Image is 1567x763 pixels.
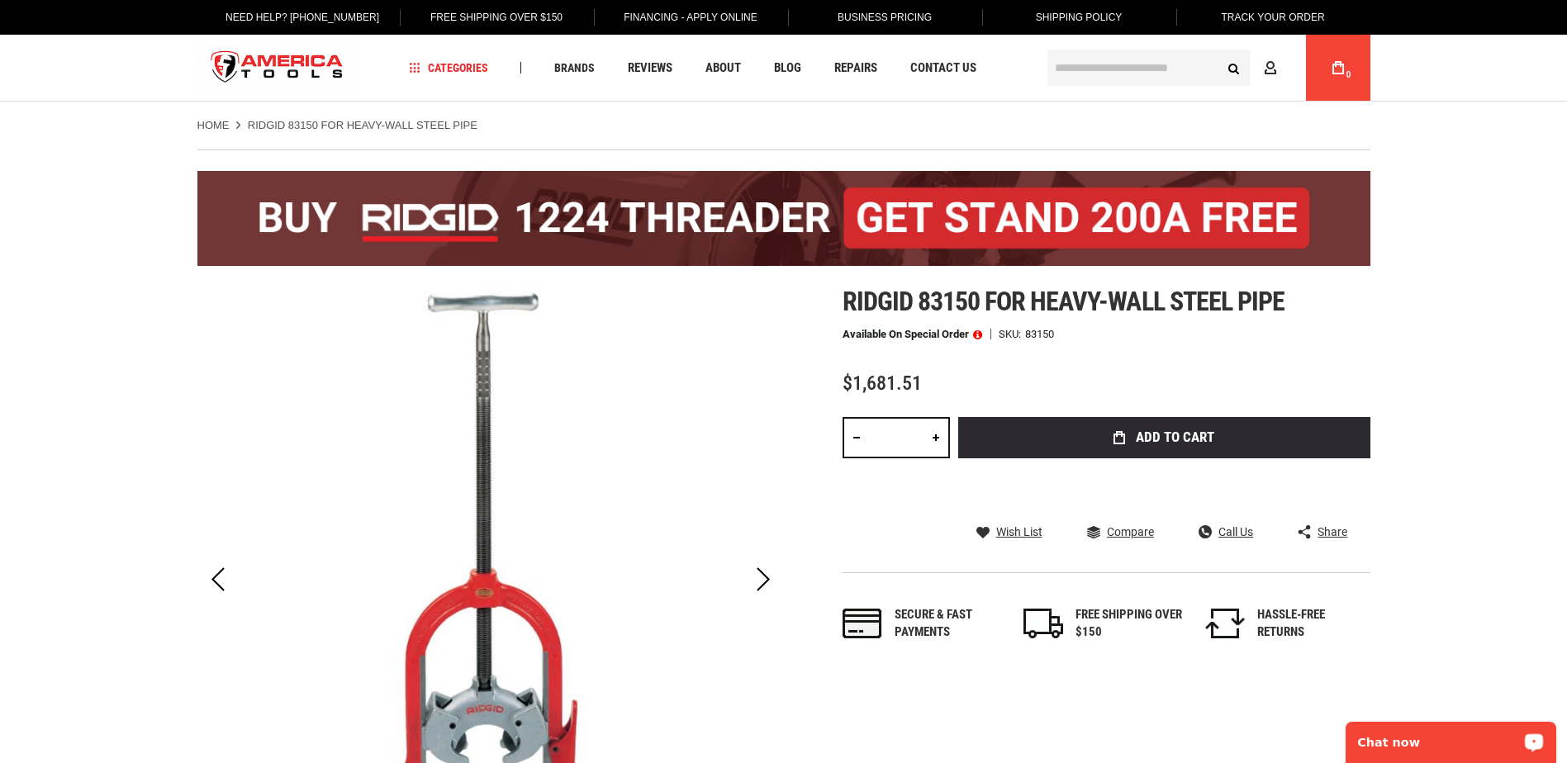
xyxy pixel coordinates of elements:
[1076,606,1183,642] div: FREE SHIPPING OVER $150
[1107,526,1154,538] span: Compare
[903,57,984,79] a: Contact Us
[767,57,809,79] a: Blog
[1136,430,1214,444] span: Add to Cart
[1218,52,1250,83] button: Search
[1023,609,1063,638] img: shipping
[401,57,496,79] a: Categories
[197,171,1370,266] img: BOGO: Buy the RIDGID® 1224 Threader (26092), get the 92467 200A Stand FREE!
[1087,524,1154,539] a: Compare
[628,62,672,74] span: Reviews
[1205,609,1245,638] img: returns
[834,62,877,74] span: Repairs
[895,606,1002,642] div: Secure & fast payments
[1218,526,1253,538] span: Call Us
[1199,524,1253,539] a: Call Us
[996,526,1042,538] span: Wish List
[843,286,1285,317] span: Ridgid 83150 for heavy-wall steel pipe
[1318,526,1347,538] span: Share
[197,37,358,99] a: store logo
[910,62,976,74] span: Contact Us
[976,524,1042,539] a: Wish List
[197,118,230,133] a: Home
[1322,35,1354,101] a: 0
[1257,606,1365,642] div: HASSLE-FREE RETURNS
[705,62,741,74] span: About
[554,62,595,73] span: Brands
[1025,329,1054,339] div: 83150
[958,417,1370,458] button: Add to Cart
[547,57,602,79] a: Brands
[827,57,885,79] a: Repairs
[409,62,488,73] span: Categories
[843,329,982,340] p: Available on Special Order
[843,609,882,638] img: payments
[197,37,358,99] img: America Tools
[955,463,1374,511] iframe: Secure express checkout frame
[1036,12,1123,23] span: Shipping Policy
[620,57,680,79] a: Reviews
[843,372,922,395] span: $1,681.51
[698,57,748,79] a: About
[774,62,801,74] span: Blog
[1346,70,1351,79] span: 0
[999,329,1025,339] strong: SKU
[248,119,477,131] strong: RIDGID 83150 FOR HEAVY-WALL STEEL PIPE
[1335,711,1567,763] iframe: LiveChat chat widget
